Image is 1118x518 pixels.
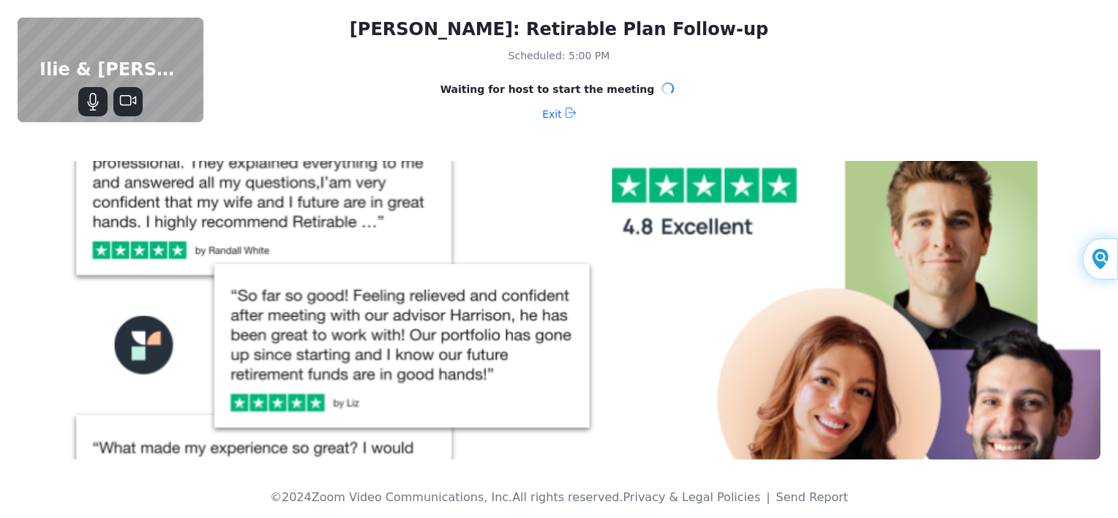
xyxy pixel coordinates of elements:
[623,490,760,504] a: Privacy & Legal Policies
[282,490,312,504] span: 2024
[312,490,512,504] span: Zoom Video Communications, Inc.
[766,490,770,504] span: |
[270,490,282,504] span: ©
[220,18,898,41] div: [PERSON_NAME]: Retirable Plan Follow-up
[440,82,655,97] span: Waiting for host to start the meeting
[78,87,108,116] button: Mute
[512,490,623,504] span: All rights reserved.
[220,47,898,64] div: Scheduled: 5:00 PM
[776,489,848,506] button: Send Report
[542,102,562,126] span: Exit
[113,87,143,116] button: Stop Video
[542,102,576,126] button: Exit
[18,161,1100,459] img: waiting room background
